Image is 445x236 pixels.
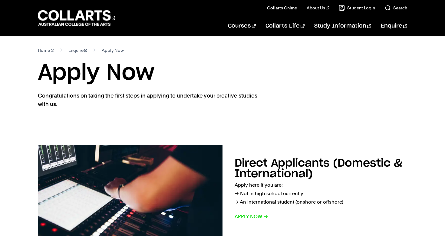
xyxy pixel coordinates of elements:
[38,46,54,55] a: Home
[385,5,407,11] a: Search
[235,181,407,206] p: Apply here if you are: → Not in high school currently → An international student (onshore or offs...
[228,16,255,36] a: Courses
[265,16,305,36] a: Collarts Life
[102,46,124,55] span: Apply Now
[235,158,403,179] h2: Direct Applicants (Domestic & International)
[68,46,87,55] a: Enquire
[381,16,407,36] a: Enquire
[38,59,407,87] h1: Apply Now
[235,212,268,221] span: Apply now
[339,5,375,11] a: Student Login
[38,91,259,108] p: Congratulations on taking the first steps in applying to undertake your creative studies with us.
[38,9,115,27] div: Go to homepage
[267,5,297,11] a: Collarts Online
[307,5,329,11] a: About Us
[314,16,371,36] a: Study Information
